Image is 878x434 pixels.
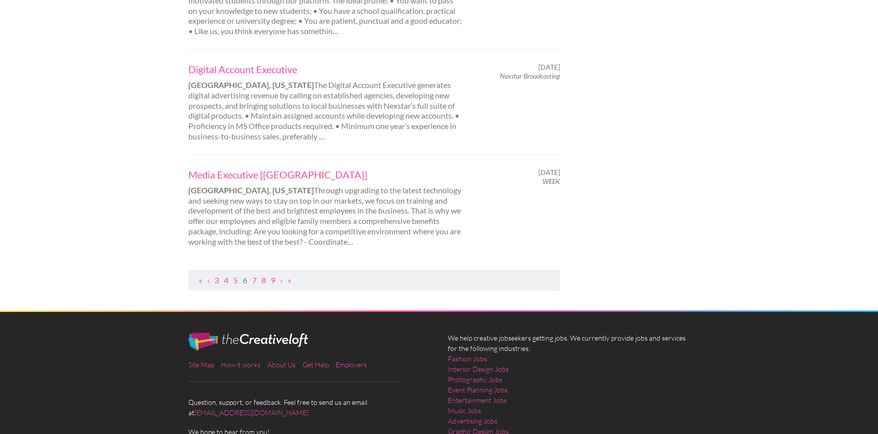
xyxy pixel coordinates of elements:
[538,63,560,72] span: [DATE]
[252,275,257,285] a: Page 7
[448,416,497,426] a: Advertising Jobs
[221,360,261,369] a: How it works
[542,177,560,185] em: WEEK
[288,275,291,285] a: Last Page, Page 22496
[448,405,481,416] a: Music Jobs
[188,333,308,350] img: The Creative Loft
[194,408,308,417] a: [EMAIL_ADDRESS][DOMAIN_NAME]
[188,80,314,89] strong: [GEOGRAPHIC_DATA], [US_STATE]
[262,275,266,285] a: Page 8
[188,63,463,76] a: Digital Account Executive
[500,72,560,80] em: Nexstar Broadcasting
[448,395,507,405] a: Entertainment Jobs
[267,360,296,369] a: About Us
[179,63,472,142] div: The Digital Account Executive generates digital advertising revenue by calling on established age...
[188,185,314,195] strong: [GEOGRAPHIC_DATA], [US_STATE]
[199,275,202,285] a: First Page
[448,374,502,385] a: Photography Jobs
[448,353,487,364] a: Fashion Jobs
[271,275,275,285] a: Page 9
[448,385,508,395] a: Event Planning Jobs
[207,275,210,285] a: Previous Page
[303,360,329,369] a: Get Help
[233,275,238,285] a: Page 5
[224,275,228,285] a: Page 4
[336,360,367,369] a: Employers
[179,168,472,247] div: Through upgrading to the latest technology and seeking new ways to stay on top in our markets, we...
[538,168,560,177] span: [DATE]
[188,168,463,181] a: Media Executive [[GEOGRAPHIC_DATA]]
[188,360,214,369] a: Site Map
[243,275,247,285] a: Page 6
[215,275,219,285] a: Page 3
[280,275,283,285] a: Next Page
[448,364,509,374] a: Interior Design Jobs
